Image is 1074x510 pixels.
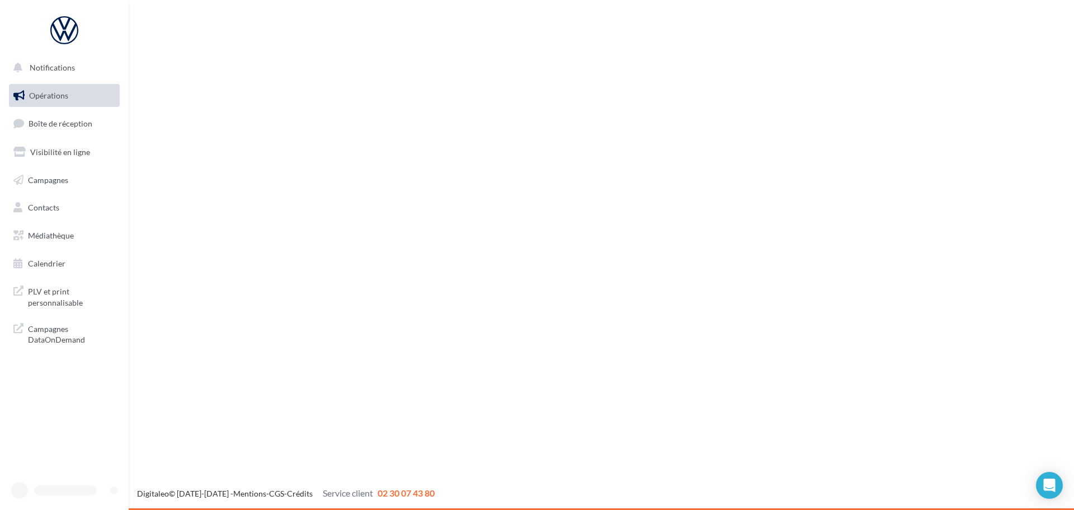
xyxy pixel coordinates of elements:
[7,169,122,192] a: Campagnes
[137,489,435,498] span: © [DATE]-[DATE] - - -
[1036,472,1063,499] div: Open Intercom Messenger
[29,91,68,100] span: Opérations
[269,489,284,498] a: CGS
[28,321,115,345] span: Campagnes DataOnDemand
[7,279,122,312] a: PLV et print personnalisable
[30,63,75,72] span: Notifications
[28,203,59,212] span: Contacts
[7,224,122,247] a: Médiathèque
[28,284,115,308] span: PLV et print personnalisable
[287,489,313,498] a: Crédits
[7,196,122,219] a: Contacts
[378,488,435,498] span: 02 30 07 43 80
[30,147,90,157] span: Visibilité en ligne
[7,317,122,350] a: Campagnes DataOnDemand
[29,119,92,128] span: Boîte de réception
[7,56,117,79] button: Notifications
[7,84,122,107] a: Opérations
[233,489,266,498] a: Mentions
[7,141,122,164] a: Visibilité en ligne
[28,259,65,268] span: Calendrier
[7,252,122,275] a: Calendrier
[137,489,169,498] a: Digitaleo
[28,231,74,240] span: Médiathèque
[28,175,68,184] span: Campagnes
[323,488,373,498] span: Service client
[7,111,122,135] a: Boîte de réception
